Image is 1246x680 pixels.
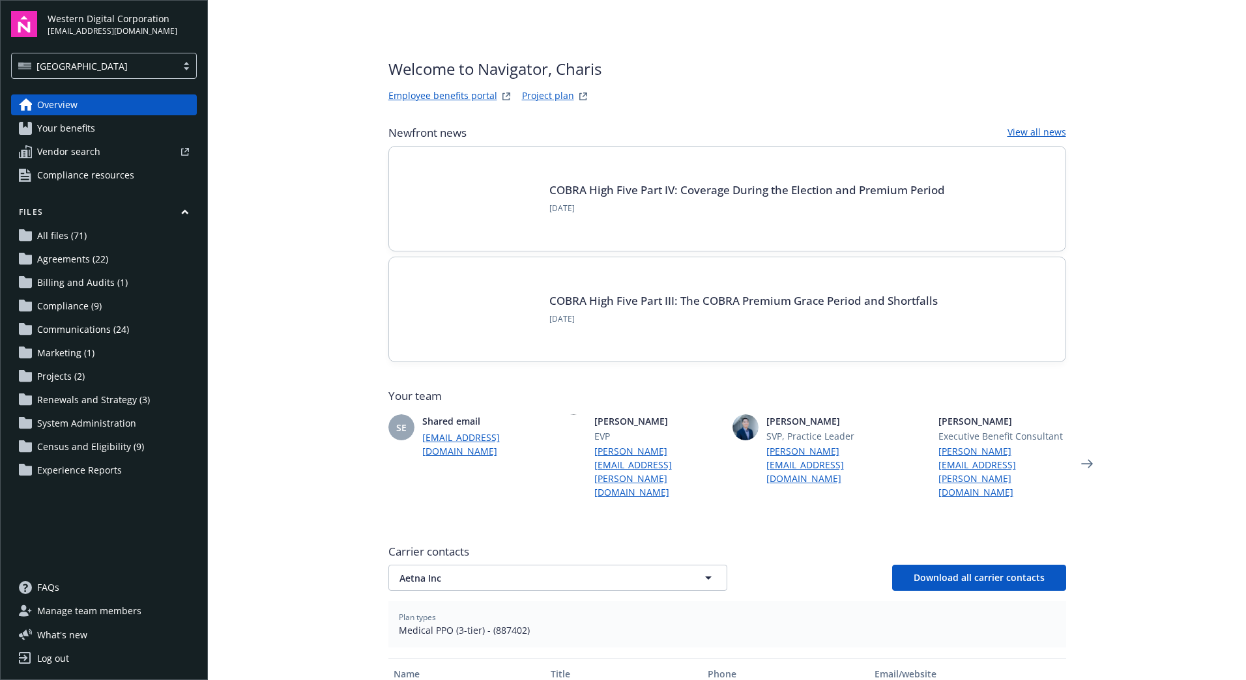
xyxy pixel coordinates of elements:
span: All files (71) [37,225,87,246]
a: Overview [11,94,197,115]
span: Communications (24) [37,319,129,340]
a: [PERSON_NAME][EMAIL_ADDRESS][PERSON_NAME][DOMAIN_NAME] [938,444,1066,499]
a: All files (71) [11,225,197,246]
a: Billing and Audits (1) [11,272,197,293]
span: Carrier contacts [388,544,1066,560]
span: Download all carrier contacts [914,571,1045,584]
span: Manage team members [37,601,141,621]
span: Compliance resources [37,165,134,186]
a: Marketing (1) [11,343,197,363]
a: Your benefits [11,118,197,139]
img: photo [732,414,759,440]
a: System Administration [11,413,197,434]
span: Vendor search [37,141,100,162]
a: Compliance (9) [11,296,197,317]
span: What ' s new [37,628,87,642]
a: COBRA High Five Part IV: Coverage During the Election and Premium Period [549,182,945,197]
a: projectPlanWebsite [575,89,591,104]
a: [EMAIL_ADDRESS][DOMAIN_NAME] [422,431,550,458]
span: [PERSON_NAME] [594,414,722,428]
a: Manage team members [11,601,197,621]
a: COBRA High Five Part III: The COBRA Premium Grace Period and Shortfalls [549,293,938,308]
span: Executive Benefit Consultant [938,429,1066,443]
button: Western Digital Corporation[EMAIL_ADDRESS][DOMAIN_NAME] [48,11,197,37]
img: photo [905,414,931,440]
span: Overview [37,94,78,115]
span: Agreements (22) [37,249,108,270]
span: SE [396,421,407,434]
span: [DATE] [549,203,945,214]
span: Projects (2) [37,366,85,387]
span: [PERSON_NAME] [938,414,1066,428]
a: Experience Reports [11,460,197,481]
span: [DATE] [549,313,938,325]
span: FAQs [37,577,59,598]
span: Compliance (9) [37,296,102,317]
a: striveWebsite [499,89,514,104]
a: Vendor search [11,141,197,162]
img: BLOG-Card Image - Compliance - COBRA High Five Pt 4 - 09-04-25.jpg [410,167,534,230]
button: Download all carrier contacts [892,565,1066,591]
a: View all news [1007,125,1066,141]
span: Newfront news [388,125,467,141]
span: Renewals and Strategy (3) [37,390,150,410]
span: Welcome to Navigator , Charis [388,57,601,81]
button: Aetna Inc [388,565,727,591]
span: [EMAIL_ADDRESS][DOMAIN_NAME] [48,25,177,37]
span: Experience Reports [37,460,122,481]
span: [GEOGRAPHIC_DATA] [36,59,128,73]
span: Western Digital Corporation [48,12,177,25]
img: photo [560,414,587,440]
a: Employee benefits portal [388,89,497,104]
img: navigator-logo.svg [11,11,37,37]
span: Plan types [399,612,1056,623]
span: Shared email [422,414,550,428]
img: BLOG-Card Image - Compliance - COBRA High Five Pt 3 - 09-03-25.jpg [410,278,534,341]
button: What's new [11,628,108,642]
a: FAQs [11,577,197,598]
span: SVP, Practice Leader [766,429,894,443]
a: Project plan [522,89,574,104]
span: Your benefits [37,118,95,139]
a: [PERSON_NAME][EMAIL_ADDRESS][DOMAIN_NAME] [766,444,894,485]
a: Next [1077,453,1097,474]
span: Marketing (1) [37,343,94,363]
span: [GEOGRAPHIC_DATA] [18,59,170,73]
a: [PERSON_NAME][EMAIL_ADDRESS][PERSON_NAME][DOMAIN_NAME] [594,444,722,499]
span: System Administration [37,413,136,434]
a: Projects (2) [11,366,197,387]
span: Aetna Inc [399,571,671,585]
a: Renewals and Strategy (3) [11,390,197,410]
a: Census and Eligibility (9) [11,436,197,457]
span: Your team [388,388,1066,404]
button: Files [11,206,197,223]
span: EVP [594,429,722,443]
a: Compliance resources [11,165,197,186]
span: Census and Eligibility (9) [37,436,144,457]
a: Communications (24) [11,319,197,340]
div: Log out [37,648,69,669]
span: Billing and Audits (1) [37,272,128,293]
span: Medical PPO (3-tier) - (887402) [399,623,1056,637]
a: Agreements (22) [11,249,197,270]
span: [PERSON_NAME] [766,414,894,428]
